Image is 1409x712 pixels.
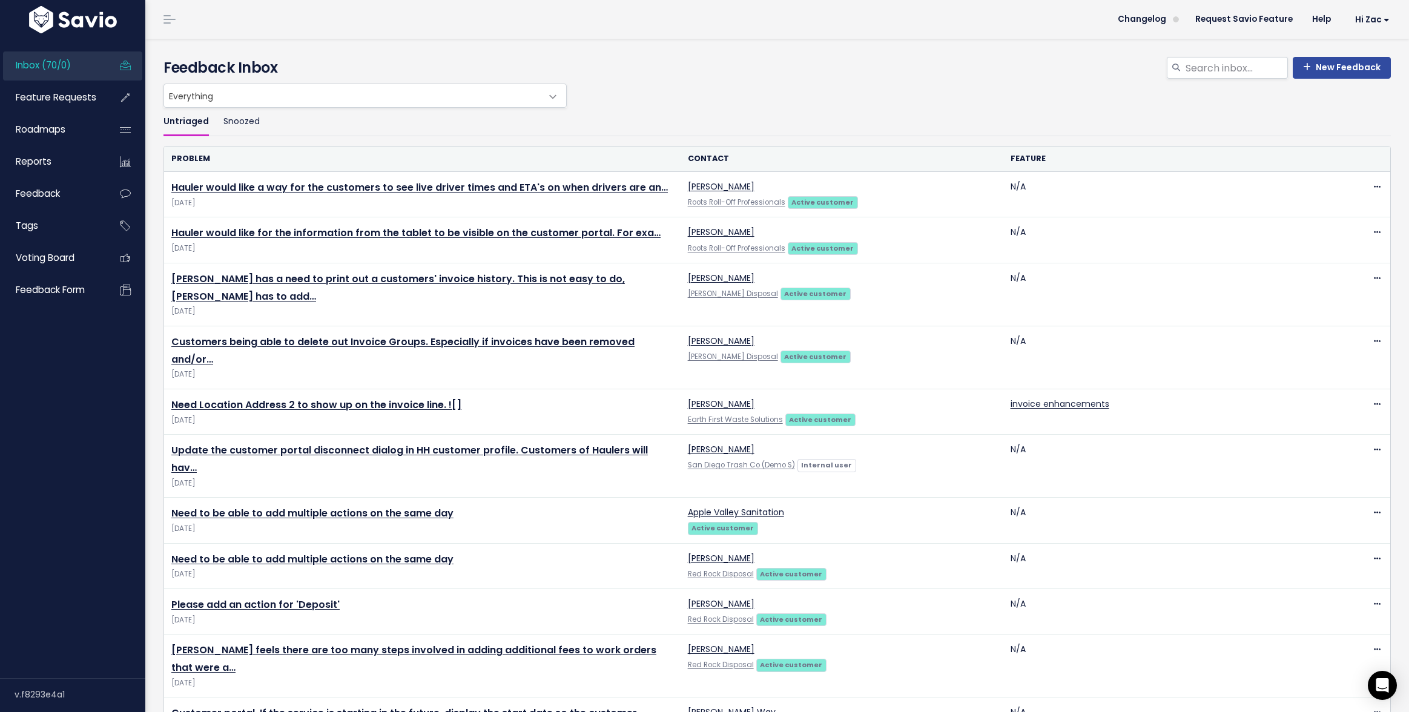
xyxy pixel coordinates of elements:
strong: Active customer [691,523,754,533]
th: Contact [681,147,1003,171]
a: Apple Valley Sanitation [688,506,784,518]
a: Untriaged [163,108,209,136]
a: Help [1302,10,1341,28]
a: Roots Roll-Off Professionals [688,197,785,207]
span: Inbox (70/0) [16,59,71,71]
td: N/A [1003,635,1326,697]
span: [DATE] [171,614,673,627]
div: Open Intercom Messenger [1368,671,1397,700]
a: Reports [3,148,101,176]
td: N/A [1003,217,1326,263]
a: invoice enhancements [1011,398,1109,410]
a: Active customer [788,196,858,208]
a: Inbox (70/0) [3,51,101,79]
a: Customers being able to delete out Invoice Groups. Especially if invoices have been removed and/or… [171,335,635,366]
a: [PERSON_NAME] [688,643,754,655]
th: Problem [164,147,681,171]
a: [PERSON_NAME] Disposal [688,289,778,298]
a: Active customer [688,521,758,533]
span: Hi Zac [1355,15,1390,24]
strong: Active customer [789,415,851,424]
a: [PERSON_NAME] [688,226,754,238]
a: Hauler would like a way for the customers to see live driver times and ETA's on when drivers are an… [171,180,668,194]
span: [DATE] [171,414,673,427]
span: [DATE] [171,568,673,581]
a: Earth First Waste Solutions [688,415,783,424]
a: Tags [3,212,101,240]
a: Voting Board [3,244,101,272]
td: N/A [1003,263,1326,326]
a: Roadmaps [3,116,101,143]
a: [PERSON_NAME] [688,552,754,564]
span: [DATE] [171,368,673,381]
span: Roadmaps [16,123,65,136]
span: Voting Board [16,251,74,264]
a: Need to be able to add multiple actions on the same day [171,552,454,566]
a: Snoozed [223,108,260,136]
a: Active customer [780,287,851,299]
strong: Active customer [791,197,854,207]
strong: Active customer [760,615,822,624]
span: [DATE] [171,305,673,318]
a: Need to be able to add multiple actions on the same day [171,506,454,520]
a: [PERSON_NAME] [688,398,754,410]
a: Request Savio Feature [1186,10,1302,28]
a: Active customer [780,350,851,362]
a: Red Rock Disposal [688,660,754,670]
a: New Feedback [1293,57,1391,79]
a: Red Rock Disposal [688,615,754,624]
strong: Active customer [760,569,822,579]
a: Internal user [797,458,856,470]
span: [DATE] [171,522,673,535]
a: Please add an action for 'Deposit' [171,598,340,611]
strong: Active customer [784,352,846,361]
a: Feedback [3,180,101,208]
img: logo-white.9d6f32f41409.svg [26,6,120,33]
th: Feature [1003,147,1326,171]
a: [PERSON_NAME] [688,180,754,193]
a: [PERSON_NAME] [688,272,754,284]
span: Tags [16,219,38,232]
input: Search inbox... [1184,57,1288,79]
td: N/A [1003,172,1326,217]
div: v.f8293e4a1 [15,679,145,710]
a: Feature Requests [3,84,101,111]
a: Active customer [756,658,827,670]
span: [DATE] [171,242,673,255]
td: N/A [1003,435,1326,498]
span: Everything [163,84,567,108]
a: Feedback form [3,276,101,304]
a: [PERSON_NAME] [688,335,754,347]
a: [PERSON_NAME] Disposal [688,352,778,361]
span: Feedback form [16,283,85,296]
td: N/A [1003,326,1326,389]
a: Active customer [785,413,856,425]
a: Update the customer portal disconnect dialog in HH customer profile. Customers of Haulers will hav… [171,443,648,475]
span: [DATE] [171,197,673,209]
ul: Filter feature requests [163,108,1391,136]
strong: Internal user [801,460,852,470]
span: [DATE] [171,677,673,690]
span: Everything [164,84,542,107]
td: N/A [1003,543,1326,588]
a: [PERSON_NAME] feels there are too many steps involved in adding additional fees to work orders th... [171,643,656,674]
a: Active customer [756,613,827,625]
h4: Feedback Inbox [163,57,1391,79]
a: Active customer [788,242,858,254]
span: [DATE] [171,477,673,490]
a: Hauler would like for the information from the tablet to be visible on the customer portal. For exa… [171,226,661,240]
td: N/A [1003,588,1326,634]
strong: Active customer [784,289,846,298]
a: [PERSON_NAME] [688,598,754,610]
span: Feature Requests [16,91,96,104]
a: Red Rock Disposal [688,569,754,579]
a: [PERSON_NAME] [688,443,754,455]
strong: Active customer [791,243,854,253]
a: Roots Roll-Off Professionals [688,243,785,253]
td: N/A [1003,498,1326,543]
span: Changelog [1118,15,1166,24]
span: Reports [16,155,51,168]
strong: Active customer [760,660,822,670]
a: San Diego Trash Co (Demo S) [688,460,795,470]
a: Need Location Address 2 to show up on the invoice line. ![] [171,398,461,412]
